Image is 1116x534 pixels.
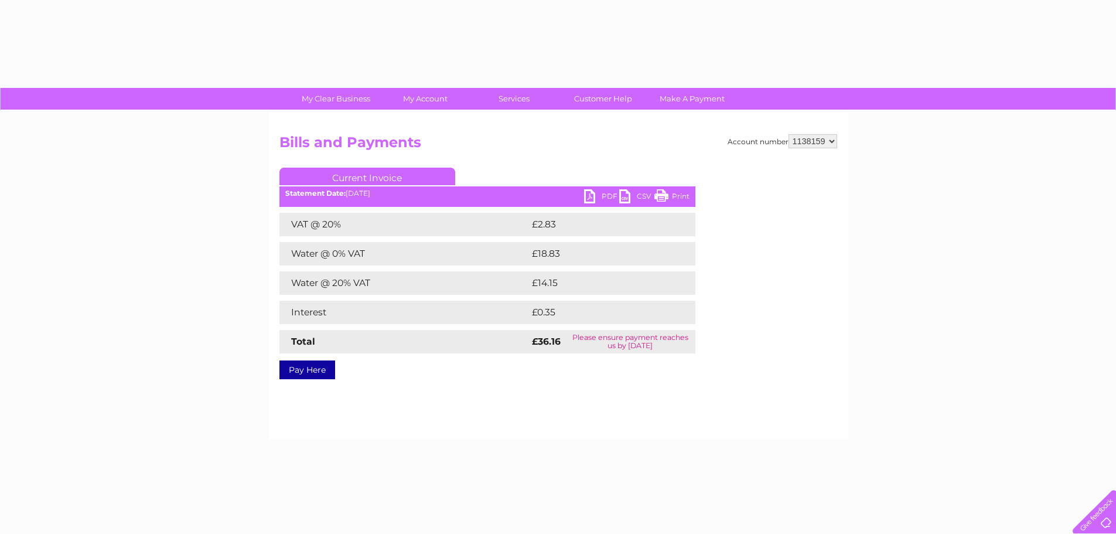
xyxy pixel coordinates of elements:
a: CSV [619,189,654,206]
a: My Clear Business [288,88,384,110]
b: Statement Date: [285,189,346,198]
strong: Total [291,336,315,347]
strong: £36.16 [532,336,561,347]
a: Customer Help [555,88,651,110]
a: Print [654,189,690,206]
td: Water @ 0% VAT [279,242,529,266]
div: Account number [728,134,837,148]
td: £2.83 [529,213,668,236]
a: Pay Here [279,360,335,379]
td: Water @ 20% VAT [279,271,529,295]
a: PDF [584,189,619,206]
td: £18.83 [529,242,671,266]
div: [DATE] [279,189,695,198]
td: Interest [279,301,529,324]
td: £0.35 [529,301,668,324]
td: £14.15 [529,271,670,295]
h2: Bills and Payments [279,134,837,157]
a: Services [466,88,562,110]
a: Current Invoice [279,168,455,185]
a: My Account [377,88,473,110]
a: Make A Payment [644,88,740,110]
td: Please ensure payment reaches us by [DATE] [565,330,695,353]
td: VAT @ 20% [279,213,529,236]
